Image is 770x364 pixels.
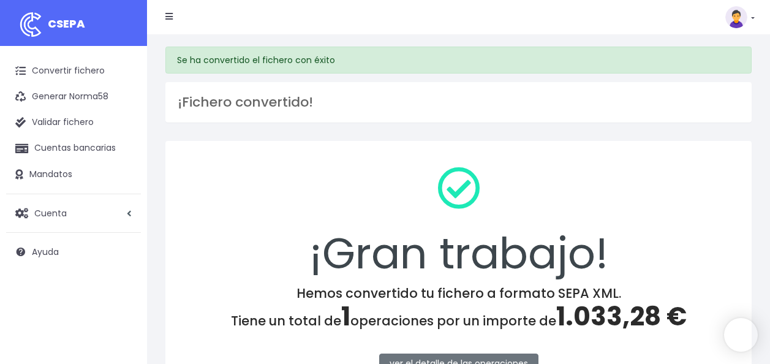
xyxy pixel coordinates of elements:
span: 1 [341,298,350,335]
span: Cuenta [34,207,67,219]
div: Se ha convertido el fichero con éxito [165,47,752,74]
a: Cuentas bancarias [6,135,141,161]
span: CSEPA [48,16,85,31]
a: Generar Norma58 [6,84,141,110]
a: Mandatos [6,162,141,188]
span: 1.033,28 € [556,298,687,335]
h4: Hemos convertido tu fichero a formato SEPA XML. Tiene un total de operaciones por un importe de [181,286,736,332]
a: Convertir fichero [6,58,141,84]
span: Ayuda [32,246,59,258]
div: ¡Gran trabajo! [181,157,736,286]
a: Cuenta [6,200,141,226]
img: logo [15,9,46,40]
img: profile [725,6,747,28]
h3: ¡Fichero convertido! [178,94,739,110]
a: Ayuda [6,239,141,265]
a: Validar fichero [6,110,141,135]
